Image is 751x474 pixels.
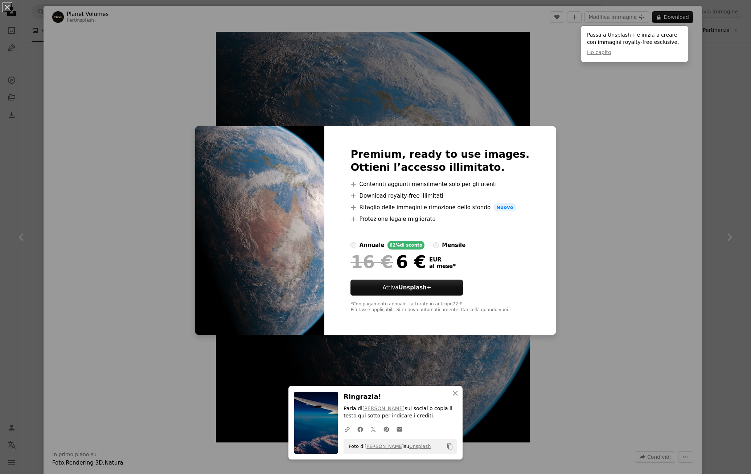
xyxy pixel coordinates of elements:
[409,444,431,449] a: Unsplash
[350,148,529,174] h2: Premium, ready to use images. Ottieni l’accesso illimitato.
[365,444,404,449] a: [PERSON_NAME]
[429,263,456,269] span: al mese *
[350,252,426,271] div: 6 €
[493,203,516,212] span: Nuovo
[350,215,529,223] li: Protezione legale migliorata
[362,405,405,411] a: [PERSON_NAME]
[195,126,324,335] img: premium_photo-1679756099079-84d8ab833a3f
[380,422,393,436] a: Condividi su Pinterest
[429,256,456,263] span: EUR
[581,26,688,62] div: Passa a Unsplash+ e inizia a creare con immagini royalty-free esclusive.
[387,241,425,250] div: 62% di sconto
[350,191,529,200] li: Download royalty-free illimitati
[345,441,431,452] span: Foto di su
[367,422,380,436] a: Condividi su Twitter
[350,180,529,189] li: Contenuti aggiunti mensilmente solo per gli utenti
[344,392,457,402] h3: Ringrazia!
[344,405,457,420] p: Parla di sui social o copia il testo qui sotto per indicare i crediti.
[587,49,611,56] button: Ho capito
[393,422,406,436] a: Condividi per email
[350,242,356,248] input: annuale62%di sconto
[433,242,439,248] input: mensile
[359,241,384,250] div: annuale
[350,301,529,313] div: *Con pagamento annuale, fatturato in anticipo 72 € Più tasse applicabili. Si rinnova automaticame...
[350,203,529,212] li: Ritaglio delle immagini e rimozione dello sfondo
[354,422,367,436] a: Condividi su Facebook
[444,440,456,453] button: Copia negli appunti
[350,280,463,296] button: AttivaUnsplash+
[350,252,393,271] span: 16 €
[398,284,431,291] strong: Unsplash+
[442,241,465,250] div: mensile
